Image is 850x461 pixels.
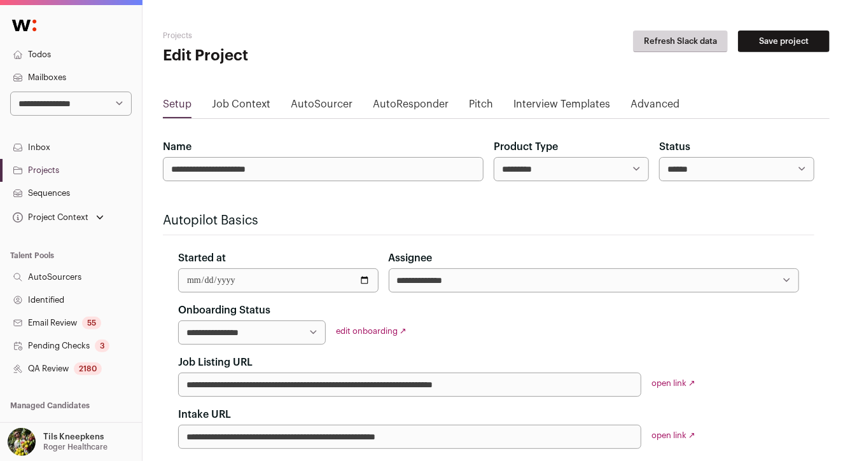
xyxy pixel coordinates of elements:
a: AutoSourcer [291,97,352,117]
h1: Edit Project [163,46,385,66]
label: Onboarding Status [178,303,270,318]
button: Open dropdown [5,428,110,456]
label: Product Type [494,139,558,155]
div: Project Context [10,212,88,223]
label: Job Listing URL [178,355,253,370]
p: Tils Kneepkens [43,432,104,442]
a: Pitch [469,97,493,117]
img: Wellfound [5,13,43,38]
a: Setup [163,97,192,117]
h2: Autopilot Basics [163,212,814,230]
div: 2180 [74,362,102,375]
button: Refresh Slack data [633,31,728,52]
h2: Projects [163,31,385,41]
a: Interview Templates [513,97,610,117]
p: Roger Healthcare [43,442,108,452]
label: Intake URL [178,407,231,422]
div: 55 [82,317,101,329]
a: open link ↗ [651,431,695,439]
label: Status [659,139,690,155]
label: Name [163,139,192,155]
a: edit onboarding ↗ [336,327,407,335]
div: 3 [95,340,109,352]
button: Save project [738,31,830,52]
label: Started at [178,251,226,266]
a: Advanced [631,97,679,117]
a: open link ↗ [651,379,695,387]
button: Open dropdown [10,209,106,226]
a: AutoResponder [373,97,449,117]
img: 6689865-medium_jpg [8,428,36,456]
label: Assignee [389,251,433,266]
a: Job Context [212,97,270,117]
